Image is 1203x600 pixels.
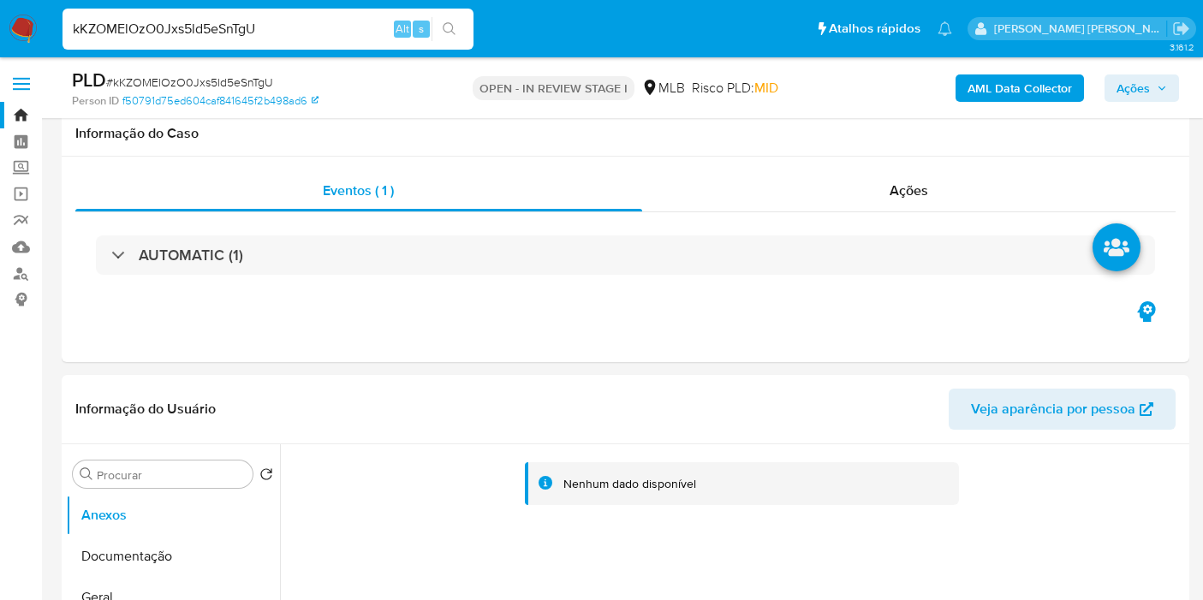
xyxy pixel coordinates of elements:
[97,467,246,483] input: Procurar
[949,389,1176,430] button: Veja aparência por pessoa
[890,181,928,200] span: Ações
[106,74,273,91] span: # kKZOMElOzO0Jxs5ld5eSnTgU
[1105,74,1179,102] button: Ações
[96,235,1155,275] div: AUTOMATIC (1)
[66,536,280,577] button: Documentação
[396,21,409,37] span: Alt
[80,467,93,481] button: Procurar
[994,21,1167,37] p: leticia.merlin@mercadolivre.com
[66,495,280,536] button: Anexos
[432,17,467,41] button: search-icon
[419,21,424,37] span: s
[563,476,696,492] div: Nenhum dado disponível
[956,74,1084,102] button: AML Data Collector
[122,93,319,109] a: f50791d75ed604caf841645f2b498ad6
[641,79,685,98] div: MLB
[754,78,778,98] span: MID
[63,18,473,40] input: Pesquise usuários ou casos...
[139,246,243,264] h3: AUTOMATIC (1)
[1117,74,1150,102] span: Ações
[75,125,1176,142] h1: Informação do Caso
[1172,20,1190,38] a: Sair
[75,401,216,418] h1: Informação do Usuário
[971,389,1135,430] span: Veja aparência por pessoa
[938,21,952,36] a: Notificações
[72,66,106,93] b: PLD
[259,467,273,486] button: Retornar ao pedido padrão
[968,74,1072,102] b: AML Data Collector
[72,93,119,109] b: Person ID
[829,20,920,38] span: Atalhos rápidos
[473,76,634,100] p: OPEN - IN REVIEW STAGE I
[692,79,778,98] span: Risco PLD:
[323,181,394,200] span: Eventos ( 1 )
